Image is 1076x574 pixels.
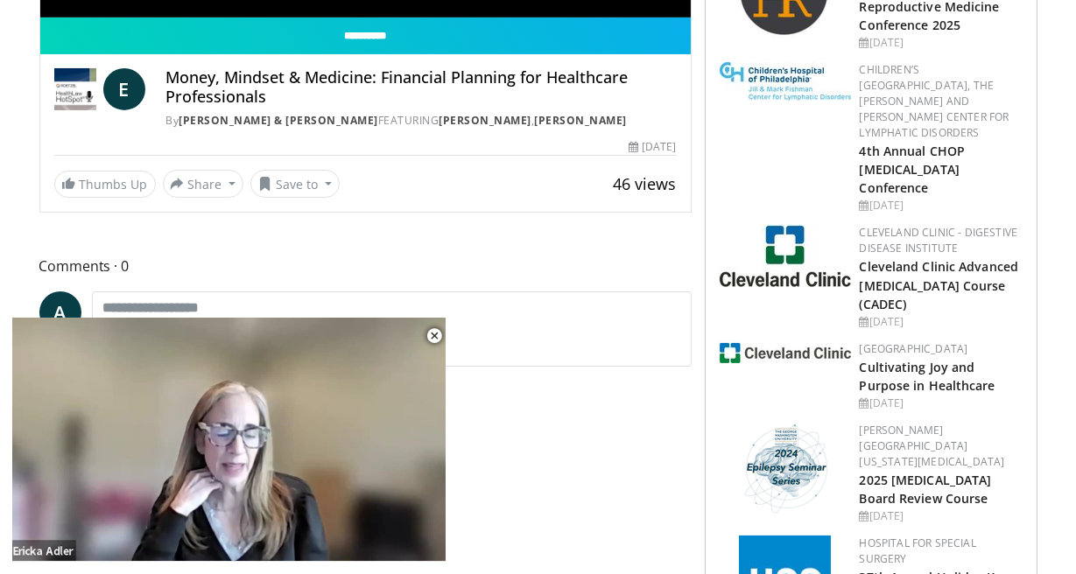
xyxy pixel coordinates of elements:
button: Share [163,170,244,198]
img: Roetzel & Andress [54,68,96,110]
a: 4th Annual CHOP [MEDICAL_DATA] Conference [860,143,966,196]
h4: Money, Mindset & Medicine: Financial Planning for Healthcare Professionals [166,68,677,106]
span: Comments 0 [39,255,692,277]
img: 26c3db21-1732-4825-9e63-fd6a0021a399.jpg.150x105_q85_autocrop_double_scale_upscale_version-0.2.jpg [720,225,851,287]
a: [GEOGRAPHIC_DATA] [860,341,968,356]
a: Cultivating Joy and Purpose in Healthcare [860,359,995,394]
a: Hospital for Special Surgery [860,535,976,566]
div: By FEATURING , [166,113,677,129]
a: A [39,291,81,333]
a: 2025 [MEDICAL_DATA] Board Review Course [860,472,992,507]
a: Thumbs Up [54,171,156,198]
div: [DATE] [629,139,676,155]
img: 76bc84c6-69a7-4c34-b56c-bd0b7f71564d.png.150x105_q85_autocrop_double_scale_upscale_version-0.2.png [737,423,833,514]
video-js: Video Player [12,318,446,562]
a: Cleveland Clinic Advanced [MEDICAL_DATA] Course (CADEC) [860,258,1019,311]
a: [PERSON_NAME] [440,113,532,128]
img: 1ef99228-8384-4f7a-af87-49a18d542794.png.150x105_q85_autocrop_double_scale_upscale_version-0.2.jpg [720,343,851,363]
div: [DATE] [860,198,1023,213]
a: Children’s [GEOGRAPHIC_DATA], The [PERSON_NAME] and [PERSON_NAME] Center for Lymphatic Disorders [860,62,1009,140]
div: [DATE] [860,508,1023,524]
div: [DATE] [860,395,1023,411]
div: [DATE] [860,314,1023,330]
a: E [103,68,145,110]
span: 46 views [614,173,677,194]
a: Cleveland Clinic - Digestive Disease Institute [860,225,1018,255]
button: Save to [250,170,340,198]
a: [PERSON_NAME][GEOGRAPHIC_DATA][US_STATE][MEDICAL_DATA] [860,423,1005,469]
img: ffa5faa8-5a43-44fb-9bed-3795f4b5ac57.jpg.150x105_q85_autocrop_double_scale_upscale_version-0.2.jpg [720,62,851,101]
a: [PERSON_NAME] & [PERSON_NAME] [179,113,379,128]
button: Close [417,318,452,354]
a: [PERSON_NAME] [535,113,628,128]
div: [DATE] [860,35,1023,51]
